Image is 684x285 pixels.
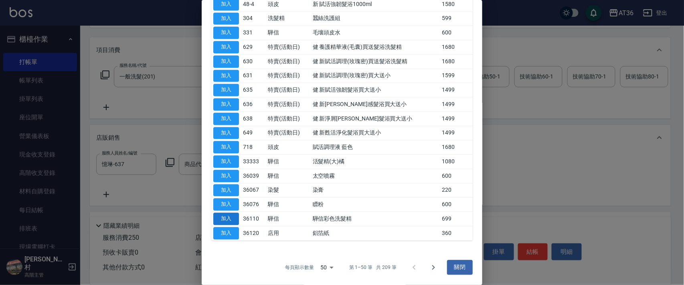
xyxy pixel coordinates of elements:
[241,169,266,183] td: 36039
[213,199,239,211] button: 加入
[440,83,473,98] td: 1499
[241,112,266,126] td: 638
[440,69,473,83] td: 1599
[241,12,266,26] td: 304
[440,155,473,169] td: 1080
[241,198,266,212] td: 36076
[241,40,266,55] td: 629
[311,169,440,183] td: 太空噴霧
[311,26,440,40] td: 毛壤頭皮水
[241,26,266,40] td: 331
[241,98,266,112] td: 636
[440,212,473,227] td: 699
[213,185,239,197] button: 加入
[440,226,473,241] td: 360
[440,140,473,155] td: 1680
[311,40,440,55] td: 健 養護精華液(毛囊)買送髮浴洗髮精
[241,155,266,169] td: 33333
[266,26,311,40] td: 驊信
[266,198,311,212] td: 驊信
[440,26,473,40] td: 600
[440,169,473,183] td: 600
[266,126,311,140] td: 特賣(活動日)
[213,70,239,82] button: 加入
[311,98,440,112] td: 健 新[PERSON_NAME]感髮浴買大送小
[266,69,311,83] td: 特賣(活動日)
[213,113,239,125] button: 加入
[266,226,311,241] td: 店用
[311,183,440,198] td: 染膏
[266,140,311,155] td: 頭皮
[241,212,266,227] td: 36110
[266,112,311,126] td: 特賣(活動日)
[266,98,311,112] td: 特賣(活動日)
[311,198,440,212] td: 瞟粉
[213,213,239,225] button: 加入
[440,40,473,55] td: 1680
[266,83,311,98] td: 特賣(活動日)
[213,127,239,140] button: 加入
[241,83,266,98] td: 635
[424,258,443,277] button: Go to next page
[447,260,473,275] button: 關閉
[311,212,440,227] td: 驊信彩色洗髮精
[266,40,311,55] td: 特賣(活動日)
[213,84,239,96] button: 加入
[440,12,473,26] td: 599
[311,54,440,69] td: 健 新賦活調理(玫瑰密)買送髮浴洗髮精
[241,69,266,83] td: 631
[311,12,440,26] td: 蠶絲洗護組
[440,183,473,198] td: 220
[285,264,314,271] p: 每頁顯示數量
[213,56,239,68] button: 加入
[241,183,266,198] td: 36067
[241,226,266,241] td: 36120
[213,27,239,39] button: 加入
[266,183,311,198] td: 染髮
[241,54,266,69] td: 630
[213,41,239,54] button: 加入
[266,54,311,69] td: 特賣(活動日)
[440,54,473,69] td: 1680
[440,126,473,140] td: 1499
[213,227,239,240] button: 加入
[213,13,239,25] button: 加入
[311,140,440,155] td: 賦活調理液 藍色
[266,169,311,183] td: 驊信
[266,212,311,227] td: 驊信
[311,112,440,126] td: 健 新淨屑[PERSON_NAME]髮浴買大送小
[213,98,239,111] button: 加入
[440,198,473,212] td: 600
[241,140,266,155] td: 718
[266,12,311,26] td: 洗髮精
[311,126,440,140] td: 健 新甦活淨化髮浴買大送小
[213,156,239,168] button: 加入
[213,170,239,183] button: 加入
[311,69,440,83] td: 健 新賦活調理(玫瑰密)買大送小
[440,112,473,126] td: 1499
[440,98,473,112] td: 1499
[213,141,239,154] button: 加入
[241,126,266,140] td: 649
[311,83,440,98] td: 健 新賦活強韌髮浴買大送小
[317,257,336,279] div: 50
[311,155,440,169] td: 活髮精(大)橘
[311,226,440,241] td: 鋁箔紙
[266,155,311,169] td: 驊信
[349,264,397,271] p: 第 1–50 筆 共 209 筆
